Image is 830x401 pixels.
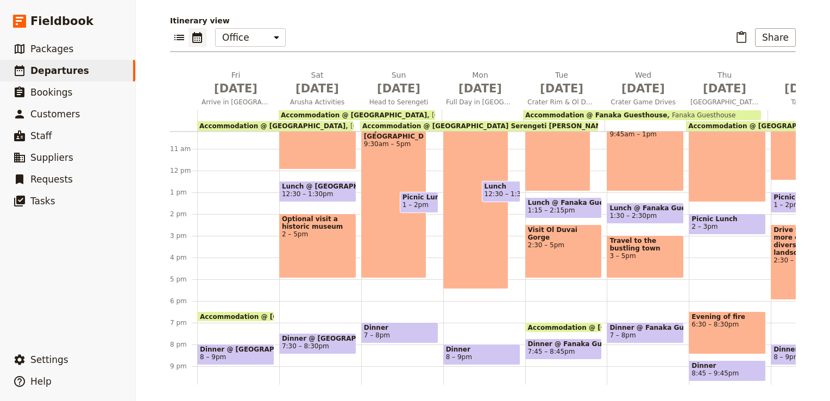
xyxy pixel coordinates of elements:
[691,223,718,230] span: 2 – 3pm
[525,197,602,218] div: Lunch @ Fanaka Guesthouse1:15 – 2:15pm
[361,322,438,343] div: Dinner7 – 8pm
[691,313,763,321] span: Evening of fire
[528,226,600,241] span: Visit Ol Duvai Gorge
[690,70,759,97] h2: Thu
[197,70,279,110] button: Fri [DATE]Arrive in [GEOGRAPHIC_DATA]
[403,201,429,209] span: 1 – 2pm
[400,192,438,213] div: Picnic Lunch1 – 2pm
[30,109,80,120] span: Customers
[279,110,435,120] div: Accommodation @ [GEOGRAPHIC_DATA][GEOGRAPHIC_DATA]
[170,253,197,262] div: 4 pm
[732,28,751,47] button: Paste itinerary item
[282,342,329,350] span: 7:30 – 8:30pm
[755,28,796,47] button: Share
[525,111,667,119] span: Accommodation @ Fanaka Guesthouse
[364,324,436,331] span: Dinner
[403,193,436,201] span: Picnic Lunch
[525,339,602,360] div: Dinner @ Fanaka Guesthouse7:45 – 8:45pm
[443,72,509,289] div: Spectacular [PERSON_NAME] game drive7:30am – 5:30pm
[527,80,596,97] span: [DATE]
[689,311,766,354] div: Evening of fire6:30 – 8:30pm
[528,348,575,355] span: 7:45 – 8:45pm
[279,181,356,202] div: Lunch @ [GEOGRAPHIC_DATA]12:30 – 1:30pm
[30,354,68,365] span: Settings
[523,98,600,106] span: Crater Rim & Ol Duvai
[282,183,354,190] span: Lunch @ [GEOGRAPHIC_DATA]
[609,212,657,220] span: 1:30 – 2:30pm
[523,70,605,110] button: Tue [DATE]Crater Rim & Ol Duvai
[30,152,73,163] span: Suppliers
[525,72,591,191] div: Early morning game drive7:30am – 1pm
[528,199,600,206] span: Lunch @ Fanaka Guesthouse
[30,65,89,76] span: Departures
[197,121,354,131] div: Accommodation @ [GEOGRAPHIC_DATA][GEOGRAPHIC_DATA], [GEOGRAPHIC_DATA]
[691,369,739,377] span: 8:45 – 9:45pm
[361,116,427,278] div: We make our way from [GEOGRAPHIC_DATA]9:30am – 5pm
[609,331,636,339] span: 7 – 8pm
[667,111,735,119] span: Fanaka Guesthouse
[200,313,351,320] span: Accommodation @ [GEOGRAPHIC_DATA]
[170,275,197,284] div: 5 pm
[528,340,600,348] span: Dinner @ Fanaka Guesthouse
[279,98,356,106] span: Arusha Activities
[605,70,686,110] button: Wed [DATE]Crater Game Drives
[774,201,800,209] span: 1 – 2pm
[609,237,681,252] span: Travel to the bustling town
[200,346,272,353] span: Dinner @ [GEOGRAPHIC_DATA]
[283,80,351,97] span: [DATE]
[364,70,433,97] h2: Sun
[202,80,270,97] span: [DATE]
[446,346,518,353] span: Dinner
[364,140,424,148] span: 9:30am – 5pm
[30,13,93,29] span: Fieldbook
[279,333,356,354] div: Dinner @ [GEOGRAPHIC_DATA]7:30 – 8:30pm
[442,98,519,106] span: Full Day in [GEOGRAPHIC_DATA]
[691,215,763,223] span: Picnic Lunch
[170,384,197,392] div: 10 pm
[607,203,684,224] div: Lunch @ Fanaka Guesthouse1:30 – 2:30pm
[30,376,52,387] span: Help
[482,181,520,202] div: Lunch12:30 – 1:30pm
[442,70,523,110] button: Mon [DATE]Full Day in [GEOGRAPHIC_DATA]
[362,122,756,130] span: Accommodation @ [GEOGRAPHIC_DATA] Serengeti [PERSON_NAME] Camp-Upgrade option from dome tents
[170,362,197,371] div: 9 pm
[446,80,514,97] span: [DATE]
[279,214,356,278] div: Optional visit a historic museum2 – 5pm
[691,362,763,369] span: Dinner
[170,188,197,197] div: 1 pm
[774,353,800,361] span: 8 – 9pm
[279,70,360,110] button: Sat [DATE]Arusha Activities
[199,122,345,130] span: Accommodation @ [GEOGRAPHIC_DATA]
[609,70,677,97] h2: Wed
[446,353,472,361] span: 8 – 9pm
[200,353,226,361] span: 8 – 9pm
[197,311,274,322] div: Accommodation @ [GEOGRAPHIC_DATA]
[605,98,682,106] span: Crater Game Drives
[689,360,766,381] div: Dinner8:45 – 9:45pm
[609,130,681,138] span: 9:45am – 1pm
[364,331,390,339] span: 7 – 8pm
[188,28,206,47] button: Calendar view
[609,80,677,97] span: [DATE]
[282,215,354,230] span: Optional visit a historic museum
[282,230,354,238] span: 2 – 5pm
[686,70,768,110] button: Thu [DATE][GEOGRAPHIC_DATA]
[607,322,684,343] div: Dinner @ Fanaka Guesthouse7 – 8pm
[446,70,514,97] h2: Mon
[689,214,766,235] div: Picnic Lunch2 – 3pm
[30,43,73,54] span: Packages
[170,297,197,305] div: 6 pm
[279,105,356,170] div: Coffee-making process9am – 12pm
[170,210,197,218] div: 2 pm
[523,110,761,120] div: Accommodation @ Fanaka GuesthouseFanaka Guesthouse
[282,335,354,342] span: Dinner @ [GEOGRAPHIC_DATA]
[360,121,598,131] div: Accommodation @ [GEOGRAPHIC_DATA] Serengeti [PERSON_NAME] Camp-Upgrade option from dome tents
[528,206,575,214] span: 1:15 – 2:15pm
[282,190,333,198] span: 12:30 – 1:30pm
[485,190,536,198] span: 12:30 – 1:30pm
[443,344,520,365] div: Dinner8 – 9pm
[485,183,518,190] span: Lunch
[525,224,602,278] div: Visit Ol Duvai Gorge2:30 – 5pm
[170,166,197,175] div: 12 pm
[170,231,197,240] div: 3 pm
